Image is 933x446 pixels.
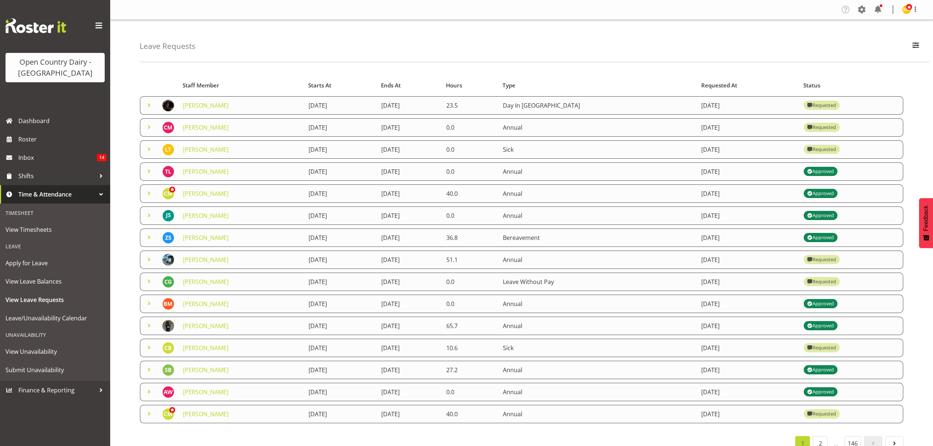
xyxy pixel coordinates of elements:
td: [DATE] [304,118,377,137]
td: 0.0 [442,118,498,137]
td: Day In [GEOGRAPHIC_DATA] [498,96,697,115]
td: 0.0 [442,140,498,159]
td: Annual [498,317,697,335]
img: nathan-vincent44f63a11455f02e92e981671c39a75ab.png [162,254,174,266]
span: Hours [446,81,462,90]
td: [DATE] [304,96,377,115]
td: [DATE] [377,206,442,225]
td: [DATE] [377,229,442,247]
span: Finance & Reporting [18,385,96,396]
td: [DATE] [304,273,377,291]
td: [DATE] [304,206,377,225]
span: Roster [18,134,107,145]
div: Open Country Dairy - [GEOGRAPHIC_DATA] [13,57,97,79]
td: 40.0 [442,405,498,423]
td: [DATE] [377,317,442,335]
span: Starts At [308,81,331,90]
span: Feedback [923,205,929,231]
td: 10.6 [442,339,498,357]
span: Requested At [701,81,737,90]
a: [PERSON_NAME] [183,145,228,154]
div: Approved [807,233,834,242]
img: christopher-mcrae7384.jpg [162,122,174,133]
td: [DATE] [377,140,442,159]
span: View Leave Requests [6,294,105,305]
span: Time & Attendance [18,189,96,200]
a: Leave/Unavailability Calendar [2,309,108,327]
div: Requested [807,145,836,154]
img: zachary-shanks7493.jpg [162,232,174,244]
td: [DATE] [697,96,799,115]
td: [DATE] [377,162,442,181]
img: corey-millan10439.jpg [162,188,174,199]
td: 40.0 [442,184,498,203]
td: [DATE] [304,162,377,181]
img: christopher-gamble10055.jpg [162,276,174,288]
span: Leave/Unavailability Calendar [6,313,105,324]
td: [DATE] [697,273,799,291]
span: Type [502,81,515,90]
td: Annual [498,162,697,181]
td: 23.5 [442,96,498,115]
td: [DATE] [377,383,442,401]
td: 36.8 [442,229,498,247]
a: [PERSON_NAME] [183,410,228,418]
a: [PERSON_NAME] [183,256,228,264]
span: Dashboard [18,115,107,126]
td: 51.1 [442,251,498,269]
div: Approved [807,388,834,396]
div: Requested [807,344,836,352]
div: Requested [807,255,836,264]
td: [DATE] [697,162,799,181]
img: athol-warnock7375.jpg [162,386,174,398]
h4: Leave Requests [140,42,195,50]
td: [DATE] [697,295,799,313]
div: Approved [807,211,834,220]
div: Approved [807,299,834,308]
td: 0.0 [442,295,498,313]
td: [DATE] [377,361,442,379]
td: [DATE] [377,405,442,423]
span: Shifts [18,170,96,181]
img: tony-lee8441.jpg [162,166,174,177]
img: milk-reception-awarua7542.jpg [902,5,911,14]
img: leona-turner7509.jpg [162,144,174,155]
td: Annual [498,383,697,401]
td: [DATE] [304,251,377,269]
img: corey-millan10439.jpg [162,408,174,420]
img: Rosterit website logo [6,18,66,33]
td: [DATE] [697,339,799,357]
td: 0.0 [442,162,498,181]
span: View Unavailability [6,346,105,357]
td: 27.2 [442,361,498,379]
td: [DATE] [377,273,442,291]
span: Ends At [381,81,401,90]
a: [PERSON_NAME] [183,344,228,352]
a: View Timesheets [2,220,108,239]
td: 0.0 [442,383,498,401]
button: Feedback - Show survey [919,198,933,248]
td: [DATE] [304,405,377,423]
a: [PERSON_NAME] [183,234,228,242]
td: [DATE] [377,118,442,137]
a: [PERSON_NAME] [183,300,228,308]
div: Requested [807,101,836,110]
a: View Leave Requests [2,291,108,309]
a: View Unavailability [2,342,108,361]
div: Approved [807,167,834,176]
td: [DATE] [697,383,799,401]
td: [DATE] [304,339,377,357]
td: Leave Without Pay [498,273,697,291]
a: [PERSON_NAME] [183,212,228,220]
td: [DATE] [697,140,799,159]
td: Annual [498,251,697,269]
div: Approved [807,189,834,198]
a: Apply for Leave [2,254,108,272]
td: [DATE] [304,229,377,247]
td: [DATE] [304,140,377,159]
td: Annual [498,295,697,313]
span: Staff Member [183,81,219,90]
td: [DATE] [304,184,377,203]
td: [DATE] [304,361,377,379]
a: Submit Unavailability [2,361,108,379]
